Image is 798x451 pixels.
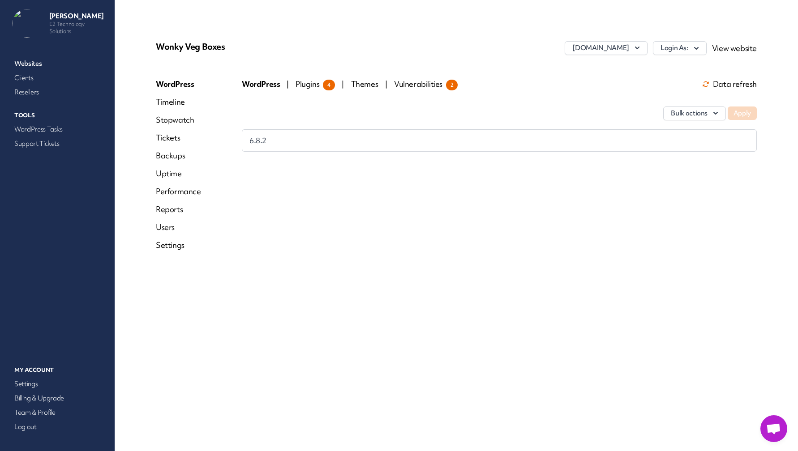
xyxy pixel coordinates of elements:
span: 4 [323,80,335,90]
span: Vulnerabilities [394,79,458,89]
span: | [385,79,387,89]
span: 2 [446,80,458,90]
p: [PERSON_NAME] [49,12,107,21]
button: Apply [728,106,757,120]
a: Tickets [156,132,201,143]
a: Performance [156,186,201,197]
a: Settings [13,378,102,390]
a: WordPress [156,79,201,89]
a: Billing & Upgrade [13,392,102,404]
p: My Account [13,364,102,376]
button: Login As: [653,41,707,55]
a: Clients [13,72,102,84]
span: | [287,79,289,89]
a: Team & Profile [13,406,102,419]
span: Data refresh [702,81,757,88]
a: Websites [13,57,102,70]
a: WordPress Tasks [13,123,102,136]
a: Reports [156,204,201,215]
a: Stopwatch [156,115,201,125]
span: Plugins [296,79,335,89]
span: | [342,79,344,89]
span: 6.8.2 [249,135,266,146]
a: View website [712,43,757,53]
span: WordPress [242,79,281,89]
button: Bulk actions [663,106,726,120]
button: [DOMAIN_NAME] [565,41,647,55]
a: Users [156,222,201,233]
a: Settings [156,240,201,251]
p: Wonky Veg Boxes [156,41,356,52]
a: Backups [156,150,201,161]
a: Open chat [760,415,787,442]
span: Themes [351,79,380,89]
p: Tools [13,110,102,121]
a: Support Tickets [13,137,102,150]
a: Uptime [156,168,201,179]
a: Timeline [156,97,201,107]
a: Log out [13,421,102,433]
p: E2 Technology Solutions [49,21,107,35]
a: Resellers [13,86,102,98]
